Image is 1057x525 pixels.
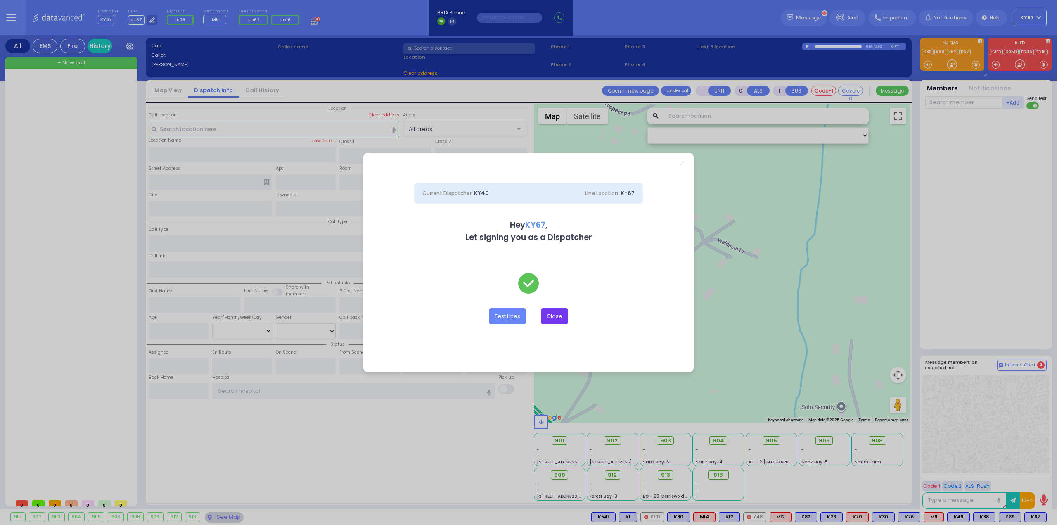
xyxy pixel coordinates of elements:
[585,190,619,197] span: Line Location:
[465,232,592,243] b: Let signing you as a Dispatcher
[518,273,539,294] img: check-green.svg
[474,189,489,197] span: KY40
[680,161,684,166] a: Close
[510,219,547,230] b: Hey ,
[489,308,526,324] button: Test Lines
[541,308,568,324] button: Close
[525,219,545,230] span: KY67
[621,189,635,197] span: K-67
[422,190,473,197] span: Current Dispatcher:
